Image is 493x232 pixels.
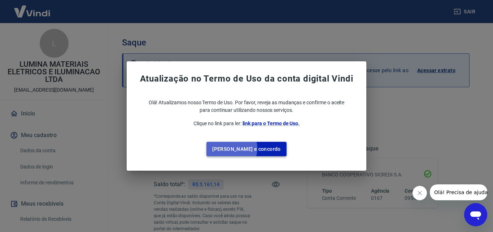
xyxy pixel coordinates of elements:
p: Olá! Atualizamos nosso Termo de Uso. Por favor, reveja as mudanças e confirme o aceite para conti... [130,99,363,114]
span: Olá! Precisa de ajuda? [4,5,61,11]
iframe: Fechar mensagem [413,186,427,200]
button: [PERSON_NAME] e concordo [206,142,287,157]
span: Atualização no Termo de Uso da conta digital Vindi [130,73,363,84]
iframe: Mensagem da empresa [430,184,487,200]
iframe: Botão para abrir a janela de mensagens [464,203,487,226]
a: link para o Termo de Uso. [243,121,300,126]
p: Clique no link para ler: [130,120,363,127]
